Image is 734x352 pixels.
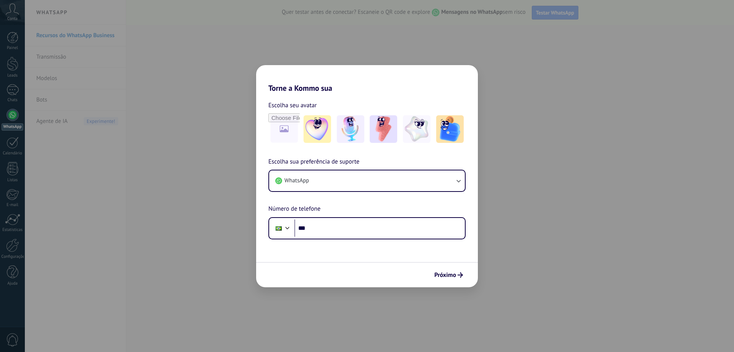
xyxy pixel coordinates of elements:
[337,115,364,143] img: -2.jpeg
[268,100,317,110] span: Escolha seu avatar
[304,115,331,143] img: -1.jpeg
[269,170,465,191] button: WhatsApp
[370,115,397,143] img: -3.jpeg
[284,177,309,185] span: WhatsApp
[431,269,466,282] button: Próximo
[271,220,286,236] div: Brazil: + 55
[403,115,430,143] img: -4.jpeg
[268,157,359,167] span: Escolha sua preferência de suporte
[434,272,456,278] span: Próximo
[268,204,320,214] span: Número de telefone
[256,65,478,93] h2: Torne a Kommo sua
[436,115,464,143] img: -5.jpeg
